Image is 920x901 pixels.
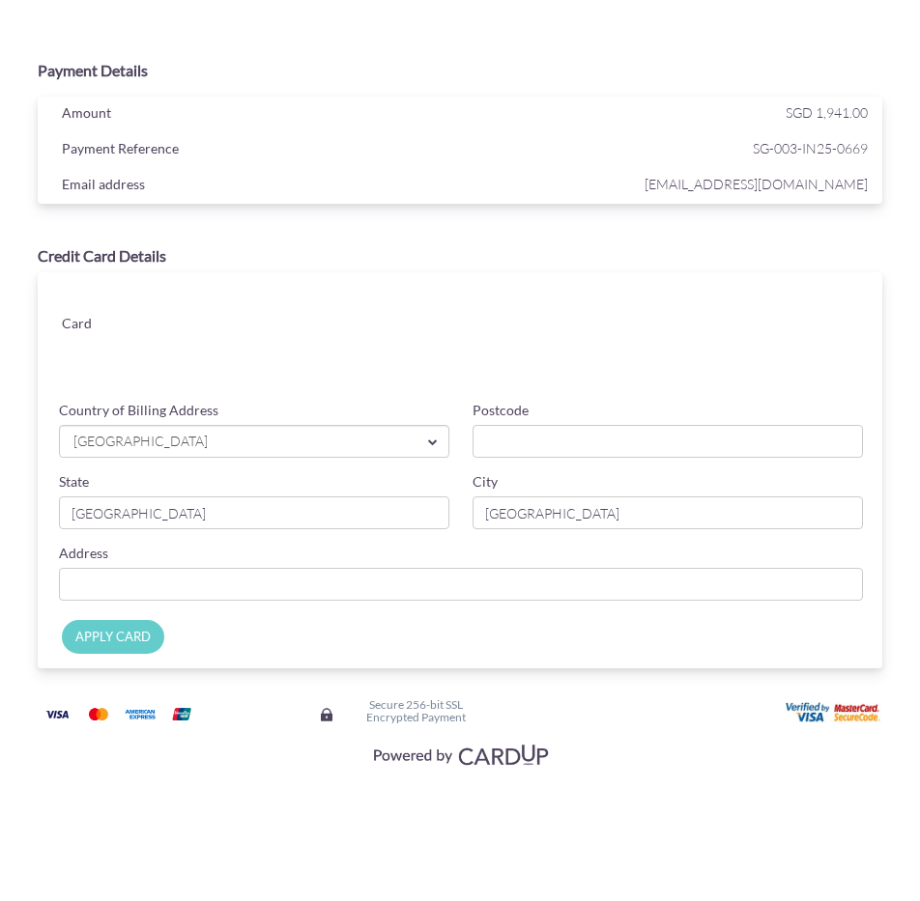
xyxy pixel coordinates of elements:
[59,472,89,492] label: State
[38,245,882,267] div: Credit Card Details
[38,702,76,726] img: Visa
[72,432,400,452] span: [GEOGRAPHIC_DATA]
[59,425,449,458] a: [GEOGRAPHIC_DATA]
[47,100,534,129] div: Amount
[340,292,793,326] iframe: Secure card number input frame
[366,698,466,723] h6: Secure 256-bit SSL Encrypted Payment
[363,737,557,773] img: Visa, Mastercard
[340,333,564,368] iframe: Secure card expiration date input frame
[534,136,868,160] span: SG-003-IN25-0669
[534,172,868,196] span: [EMAIL_ADDRESS][DOMAIN_NAME]
[786,104,868,121] span: SGD 1,941.00
[38,60,882,82] div: Payment Details
[47,136,534,165] div: Payment Reference
[59,401,218,420] label: Country of Billing Address
[319,707,334,722] img: Secure lock
[121,702,159,726] img: American Express
[47,311,326,340] div: Card
[786,702,882,723] img: User card
[79,702,118,726] img: Mastercard
[567,333,791,368] iframe: Secure card security code input frame
[162,702,201,726] img: Union Pay
[47,172,534,201] div: Email address
[473,472,498,492] label: City
[59,544,108,563] label: Address
[62,620,164,654] input: APPLY CARD
[473,401,529,420] label: Postcode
